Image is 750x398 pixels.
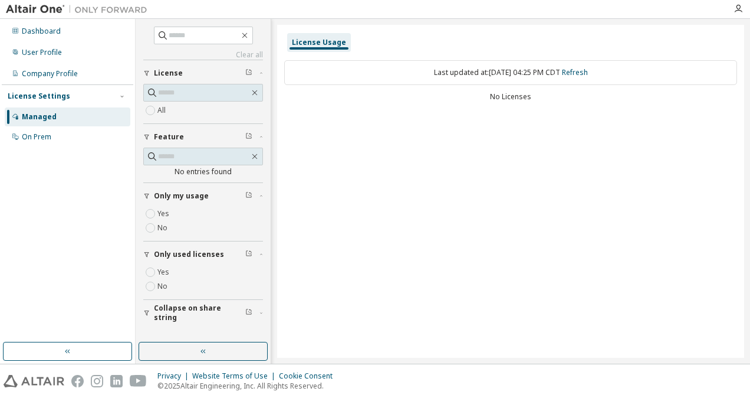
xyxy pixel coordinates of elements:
div: User Profile [22,48,62,57]
button: License [143,60,263,86]
div: Privacy [157,371,192,381]
button: Only my usage [143,183,263,209]
label: All [157,103,168,118]
div: License Settings [8,92,70,101]
label: No [157,279,170,293]
span: Clear filter [245,250,252,259]
span: Collapse on share string [154,304,245,322]
span: Only used licenses [154,250,224,259]
div: License Usage [292,38,346,47]
img: altair_logo.svg [4,375,64,387]
span: Only my usage [154,191,209,201]
div: Dashboard [22,27,61,36]
a: Refresh [562,67,588,77]
span: Clear filter [245,308,252,318]
span: Feature [154,132,184,142]
label: Yes [157,265,172,279]
img: youtube.svg [130,375,147,387]
img: facebook.svg [71,375,84,387]
div: No entries found [143,167,263,177]
label: Yes [157,207,172,221]
a: Clear all [143,50,263,60]
label: No [157,221,170,235]
span: License [154,68,183,78]
span: Clear filter [245,68,252,78]
div: Managed [22,112,57,122]
button: Collapse on share string [143,300,263,326]
span: Clear filter [245,191,252,201]
div: Company Profile [22,69,78,79]
img: Altair One [6,4,153,15]
img: instagram.svg [91,375,103,387]
div: Website Terms of Use [192,371,279,381]
button: Only used licenses [143,242,263,267]
div: Last updated at: [DATE] 04:25 PM CDT [284,60,737,85]
span: Clear filter [245,132,252,142]
button: Feature [143,124,263,150]
div: On Prem [22,132,51,142]
p: © 2025 Altair Engineering, Inc. All Rights Reserved. [157,381,340,391]
img: linkedin.svg [110,375,123,387]
div: Cookie Consent [279,371,340,381]
div: No Licenses [284,92,737,102]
